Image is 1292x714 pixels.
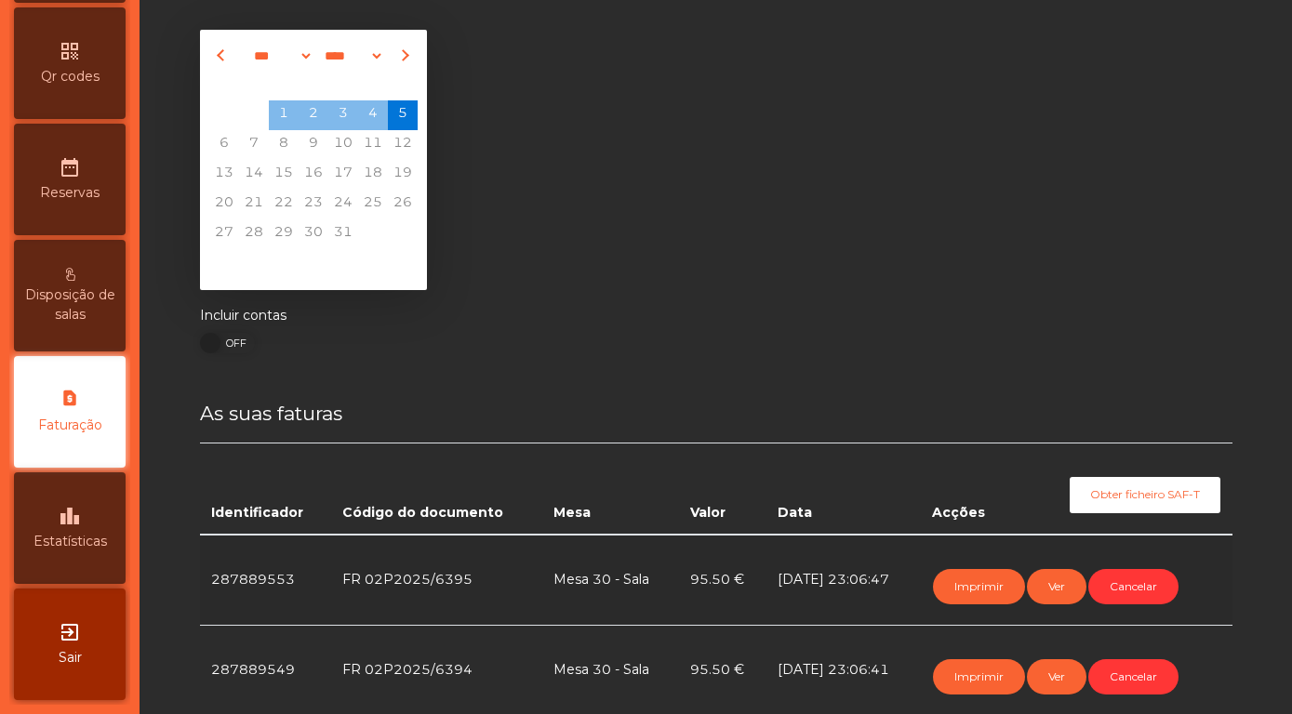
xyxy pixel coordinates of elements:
[328,130,358,160] div: Friday, October 10, 2025
[209,130,239,160] div: Monday, October 6, 2025
[388,160,418,190] span: 19
[358,160,388,190] div: Saturday, October 18, 2025
[388,130,418,160] div: Sunday, October 12, 2025
[209,160,239,190] span: 13
[299,160,328,190] div: Thursday, October 16, 2025
[1027,569,1086,604] button: Ver
[33,532,107,551] span: Estatísticas
[200,535,332,626] td: 287889553
[269,190,299,219] span: 22
[393,41,414,71] button: Next month
[388,130,418,160] span: 12
[59,389,81,411] i: request_page
[358,100,388,130] span: 4
[200,443,332,535] th: Identificador
[299,219,328,249] div: Thursday, October 30, 2025
[299,249,328,279] div: Thursday, November 6, 2025
[933,569,1025,604] button: Imprimir
[209,160,239,190] div: Monday, October 13, 2025
[299,100,328,130] span: 2
[239,130,269,160] div: Tuesday, October 7, 2025
[542,535,678,626] td: Mesa 30 - Sala
[59,648,82,668] span: Sair
[59,621,81,643] i: exit_to_app
[209,219,239,249] span: 27
[328,249,358,279] div: Friday, November 7, 2025
[358,160,388,190] span: 18
[59,505,81,527] i: leaderboard
[239,219,269,249] div: Tuesday, October 28, 2025
[239,219,269,249] span: 28
[1070,477,1220,512] button: Obter ficheiro SAF-T
[209,71,239,100] div: Mo
[388,190,418,219] div: Sunday, October 26, 2025
[542,443,678,535] th: Mesa
[299,190,328,219] div: Thursday, October 23, 2025
[239,100,269,130] div: Tuesday, September 30, 2025
[269,190,299,219] div: Wednesday, October 22, 2025
[358,219,388,249] div: Saturday, November 1, 2025
[358,71,388,100] div: Sa
[388,100,418,130] span: 5
[328,219,358,249] span: 31
[299,130,328,160] div: Thursday, October 9, 2025
[358,130,388,160] span: 11
[299,190,328,219] span: 23
[269,160,299,190] span: 15
[388,160,418,190] div: Sunday, October 19, 2025
[331,443,542,535] th: Código do documento
[299,71,328,100] div: Th
[200,400,1232,428] h4: As suas faturas
[358,190,388,219] span: 25
[59,156,81,178] i: date_range
[38,416,102,435] span: Faturação
[921,443,1015,535] th: Acções
[239,190,269,219] span: 21
[269,130,299,160] div: Wednesday, October 8, 2025
[388,249,418,279] div: Sunday, November 9, 2025
[328,130,358,160] span: 10
[1027,659,1086,694] button: Ver
[328,100,358,130] span: 3
[239,160,269,190] span: 14
[358,249,388,279] div: Saturday, November 8, 2025
[299,130,328,160] span: 9
[328,190,358,219] div: Friday, October 24, 2025
[388,219,418,249] div: Sunday, November 2, 2025
[328,190,358,219] span: 24
[313,42,384,70] select: Select year
[269,160,299,190] div: Wednesday, October 15, 2025
[243,42,313,70] select: Select month
[299,219,328,249] span: 30
[388,100,418,130] div: Sunday, October 5, 2025
[1088,569,1179,604] button: Cancelar
[41,67,100,86] span: Qr codes
[19,285,121,324] span: Disposição de salas
[213,41,233,71] button: Previous month
[358,130,388,160] div: Saturday, October 11, 2025
[210,333,257,353] span: OFF
[358,190,388,219] div: Saturday, October 25, 2025
[328,71,358,100] div: Fr
[328,100,358,130] div: Friday, October 3, 2025
[209,100,239,130] div: Monday, September 29, 2025
[239,249,269,279] div: Tuesday, November 4, 2025
[269,100,299,130] div: Wednesday, October 1, 2025
[933,659,1025,694] button: Imprimir
[40,183,100,203] span: Reservas
[328,219,358,249] div: Friday, October 31, 2025
[209,190,239,219] span: 20
[679,443,767,535] th: Valor
[200,306,286,325] label: Incluir contas
[328,160,358,190] div: Friday, October 17, 2025
[239,190,269,219] div: Tuesday, October 21, 2025
[239,130,269,160] span: 7
[269,219,299,249] div: Wednesday, October 29, 2025
[328,160,358,190] span: 17
[269,219,299,249] span: 29
[239,160,269,190] div: Tuesday, October 14, 2025
[59,40,81,62] i: qr_code
[679,535,767,626] td: 95.50 €
[209,249,239,279] div: Monday, November 3, 2025
[299,100,328,130] div: Thursday, October 2, 2025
